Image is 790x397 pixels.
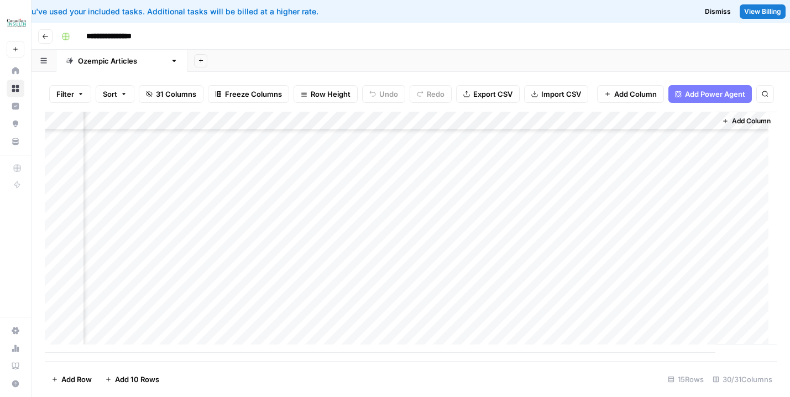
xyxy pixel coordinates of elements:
[208,85,289,103] button: Freeze Columns
[663,370,708,388] div: 15 Rows
[96,85,134,103] button: Sort
[524,85,588,103] button: Import CSV
[705,7,731,17] span: Dismiss
[7,80,24,97] a: Browse
[225,88,282,100] span: Freeze Columns
[362,85,405,103] button: Undo
[7,357,24,375] a: Learning Hub
[541,88,581,100] span: Import CSV
[7,375,24,393] button: Help + Support
[718,114,775,128] button: Add Column
[410,85,452,103] button: Redo
[294,85,358,103] button: Row Height
[685,88,745,100] span: Add Power Agent
[708,370,777,388] div: 30/31 Columns
[156,88,196,100] span: 31 Columns
[700,4,735,19] button: Dismiss
[7,115,24,133] a: Opportunities
[45,370,98,388] button: Add Row
[115,374,159,385] span: Add 10 Rows
[7,13,27,33] img: BCI Logo
[311,88,350,100] span: Row Height
[7,9,24,36] button: Workspace: BCI
[597,85,664,103] button: Add Column
[7,322,24,339] a: Settings
[614,88,657,100] span: Add Column
[7,62,24,80] a: Home
[456,85,520,103] button: Export CSV
[732,116,771,126] span: Add Column
[744,7,781,17] span: View Billing
[668,85,752,103] button: Add Power Agent
[61,374,92,385] span: Add Row
[7,97,24,115] a: Insights
[9,6,508,17] div: You've used your included tasks. Additional tasks will be billed at a higher rate.
[49,85,91,103] button: Filter
[139,85,203,103] button: 31 Columns
[7,133,24,150] a: Your Data
[98,370,166,388] button: Add 10 Rows
[56,88,74,100] span: Filter
[473,88,512,100] span: Export CSV
[7,339,24,357] a: Usage
[427,88,444,100] span: Redo
[56,50,187,72] a: [MEDICAL_DATA] Articles
[740,4,786,19] a: View Billing
[379,88,398,100] span: Undo
[103,88,117,100] span: Sort
[78,55,166,66] div: [MEDICAL_DATA] Articles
